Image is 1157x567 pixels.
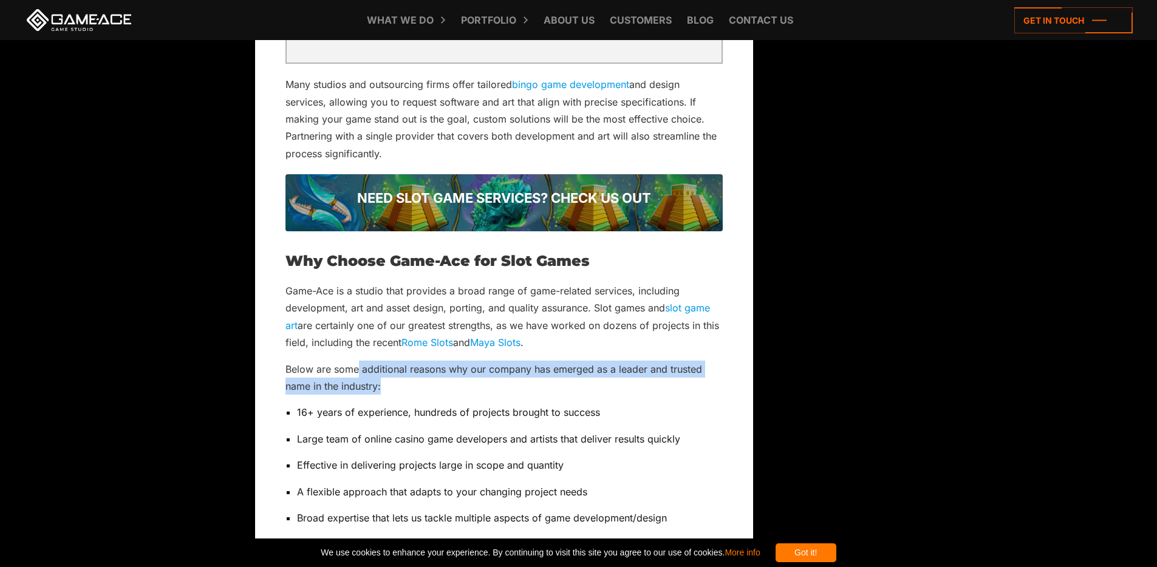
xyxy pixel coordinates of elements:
a: More info [725,548,760,557]
a: Rome Slots [401,336,453,348]
p: A flexible approach that adapts to your changing project needs [297,483,723,500]
a: Maya Slots [470,336,520,348]
a: Get in touch [1014,7,1133,33]
p: Broad expertise that lets us tackle multiple aspects of game development/design [297,509,723,526]
a: slot game art [285,302,710,331]
p: Effective in delivering projects large in scope and quantity [297,457,723,474]
p: Need slot game services? Check us out [292,186,717,210]
p: Below are some additional reasons why our company has emerged as a leader and trusted name in the... [285,361,723,395]
p: Game-Ace is a studio that provides a broad range of game-related services, including development,... [285,282,723,351]
p: Many studios and outsourcing firms offer tailored and design services, allowing you to request so... [285,76,723,162]
p: Large team of online casino game developers and artists that deliver results quickly [297,430,723,447]
h2: Why Choose Game-Ace for Slot Games [285,253,723,269]
p: 16+ years of experience, hundreds of projects brought to success [297,404,723,421]
div: Got it! [776,543,836,562]
a: Need slot game services? Check us out [285,174,723,231]
a: bingo game development [512,78,629,90]
span: We use cookies to enhance your experience. By continuing to visit this site you agree to our use ... [321,543,760,562]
